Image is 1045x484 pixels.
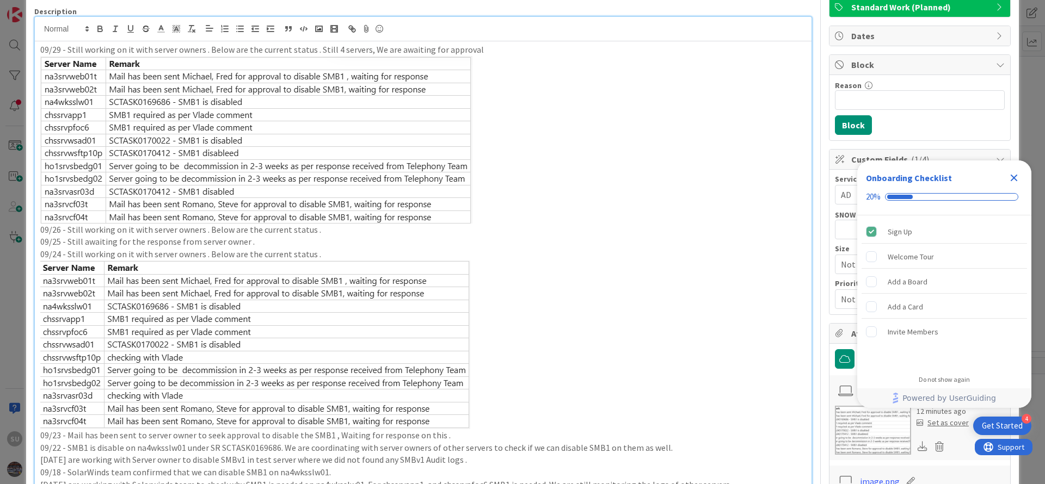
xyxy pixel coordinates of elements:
span: Block [851,58,991,71]
div: Sign Up is complete. [862,220,1027,244]
p: 09/24 - Still working on it with server owners . Below are the current status . [40,248,806,260]
div: Do not show again [919,375,970,384]
div: Invite Members [888,325,938,338]
div: Add a Board [888,275,927,288]
p: 09/18 - SolarWinds team confirmed that we can disable SMB1 on na4wksslw01. [40,466,806,479]
span: ( 1/4 ) [911,154,929,165]
p: 09/23 - Mail has been sent to server owner to seek approval to disable the SMB1 , Waiting for res... [40,429,806,442]
span: Description [34,7,77,16]
div: Service Tower [835,175,1005,183]
div: Priority [835,280,1005,287]
span: Powered by UserGuiding [902,392,996,405]
p: [DATE] are working with Server owner to disable SMBv1 in test server where we did not found any S... [40,454,806,466]
span: Support [23,2,50,15]
span: Dates [851,29,991,42]
p: 09/29 - Still working on it with server owners . Below are the current status . Still 4 servers, ... [40,44,806,56]
div: Welcome Tour [888,250,934,263]
p: 09/25 - Still awaiting for the response from server owner . [40,235,806,248]
span: Attachments [851,327,991,340]
div: Onboarding Checklist [866,171,952,184]
span: Standard Work (Planned) [851,1,991,14]
label: SNOW Reference Number [835,210,924,220]
div: Checklist Container [857,160,1031,408]
div: Invite Members is incomplete. [862,320,1027,344]
img: image.png [40,56,472,224]
div: Add a Card [888,300,923,313]
div: 20% [866,192,881,202]
a: Powered by UserGuiding [863,388,1026,408]
div: Close Checklist [1005,169,1023,187]
div: 4 [1022,414,1031,424]
div: Sign Up [888,225,912,238]
span: Custom Fields [851,153,991,166]
div: Add a Board is incomplete. [862,270,1027,294]
div: Welcome Tour is incomplete. [862,245,1027,269]
button: Block [835,115,872,135]
div: Add a Card is incomplete. [862,295,1027,319]
div: Get Started [982,420,1023,431]
div: Size [835,245,1005,252]
div: Checklist items [857,215,1031,368]
img: image.png [40,260,470,429]
div: Download [917,439,929,454]
div: Open Get Started checklist, remaining modules: 4 [973,417,1031,435]
div: 12 minutes ago [917,406,969,417]
label: Reason [835,80,862,90]
span: Not Set [841,291,980,307]
div: Set as cover [917,417,969,429]
p: 09/26 - Still working on it with server owners . Below are the current status . [40,224,806,236]
div: Checklist progress: 20% [866,192,1023,202]
p: 09/22 - SMB1 is disable on na4wksslw01 under SR SCTASK0169686. We are coordinating with server ow... [40,442,806,454]
div: Footer [857,388,1031,408]
span: AD [841,188,986,201]
span: Not Set [841,257,980,272]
